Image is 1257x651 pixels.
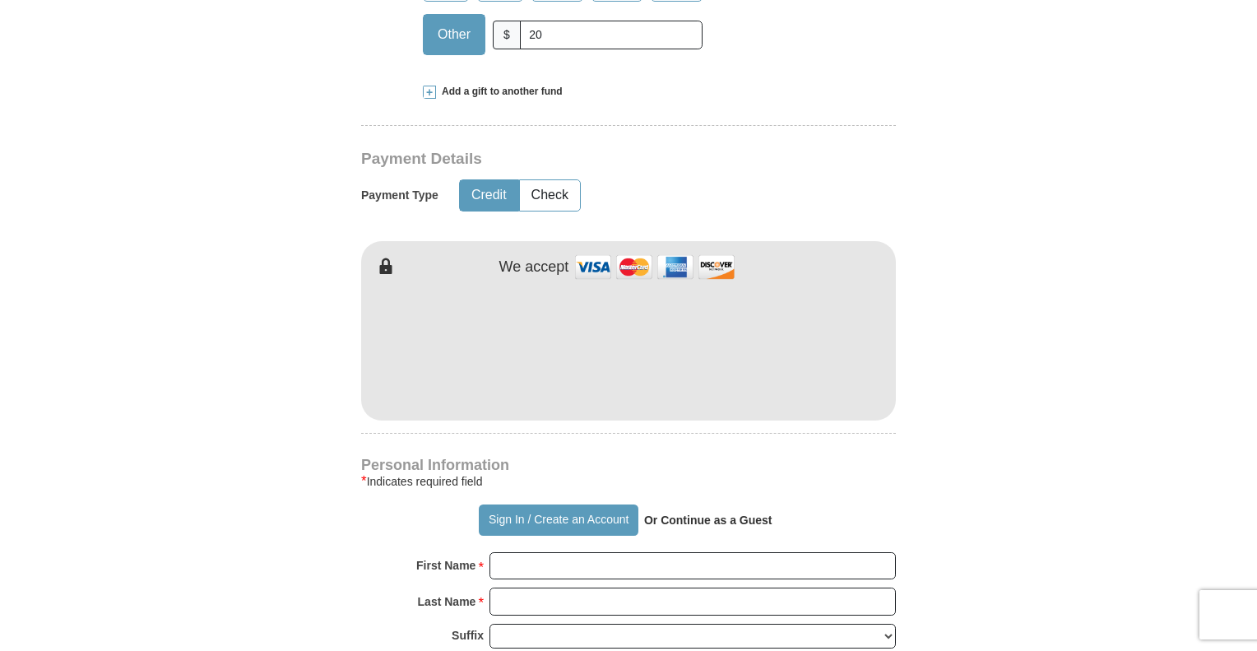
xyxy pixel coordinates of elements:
[418,590,476,613] strong: Last Name
[479,505,638,536] button: Sign In / Create an Account
[573,249,737,285] img: credit cards accepted
[361,458,896,472] h4: Personal Information
[361,188,438,202] h5: Payment Type
[460,180,518,211] button: Credit
[520,21,703,49] input: Other Amount
[429,22,479,47] span: Other
[499,258,569,277] h4: We accept
[493,21,521,49] span: $
[520,180,580,211] button: Check
[436,85,563,99] span: Add a gift to another fund
[644,514,772,527] strong: Or Continue as a Guest
[361,150,781,169] h3: Payment Details
[416,554,475,577] strong: First Name
[452,624,484,647] strong: Suffix
[361,472,896,491] div: Indicates required field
